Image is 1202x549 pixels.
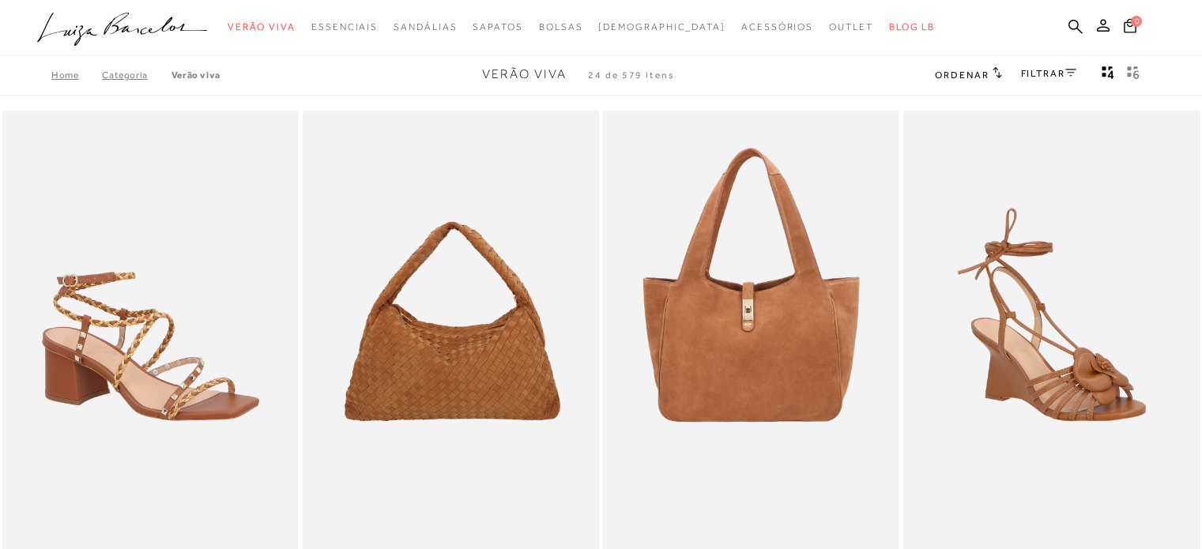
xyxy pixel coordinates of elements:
span: Acessórios [741,21,813,32]
a: Categoria [102,70,171,81]
a: FILTRAR [1021,68,1076,79]
span: [DEMOGRAPHIC_DATA] [598,21,725,32]
a: noSubCategoriesText [473,13,522,42]
span: Verão Viva [228,21,296,32]
span: Essenciais [311,21,378,32]
span: BLOG LB [889,21,935,32]
a: noSubCategoriesText [539,13,583,42]
span: 24 de 579 itens [588,70,675,81]
button: gridText6Desc [1122,65,1144,85]
a: noSubCategoriesText [311,13,378,42]
span: Sapatos [473,21,522,32]
a: Verão Viva [171,70,220,81]
a: noSubCategoriesText [394,13,457,42]
a: noSubCategoriesText [598,13,725,42]
a: Home [51,70,102,81]
button: Mostrar 4 produtos por linha [1097,65,1119,85]
button: 0 [1119,17,1141,39]
span: 0 [1131,16,1142,27]
a: noSubCategoriesText [829,13,873,42]
span: Bolsas [539,21,583,32]
a: noSubCategoriesText [741,13,813,42]
a: BLOG LB [889,13,935,42]
span: Outlet [829,21,873,32]
span: Sandálias [394,21,457,32]
span: Ordenar [935,70,989,81]
a: noSubCategoriesText [228,13,296,42]
span: Verão Viva [482,67,567,81]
